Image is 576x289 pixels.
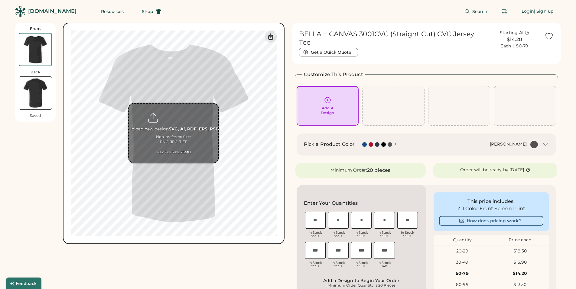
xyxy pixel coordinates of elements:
div: In Stock 999+ [328,261,349,268]
div: Minimum Order Quantity is 20 Pieces [306,283,417,288]
h2: Enter Your Quantities [304,200,358,207]
div: In Stock 999+ [305,261,326,268]
div: 80-99 [434,282,491,288]
div: [PERSON_NAME] [490,141,527,147]
img: BELLA + CANVAS 3001CVC Black Heather Front Thumbnail [19,34,51,66]
div: Starting At [500,30,524,36]
iframe: Front Chat [547,262,573,288]
div: Upload new design [128,126,219,132]
div: [DATE] [509,167,524,173]
div: Login [522,8,534,14]
button: Search [457,5,495,18]
button: Shop [135,5,168,18]
div: ✓ 1 Color Front Screen Print [439,205,543,212]
img: BELLA + CANVAS 3001CVC Black Heather Back Thumbnail [19,77,52,109]
div: Back [31,70,40,75]
div: Order will be ready by [460,167,509,173]
div: 50-79 [434,271,491,277]
div: | Sign up [534,8,554,14]
div: 30-49 [434,259,491,265]
div: Add A Design [321,106,334,115]
h1: BELLA + CANVAS 3001CVC (Straight Cut) CVC Jersey Tee [299,30,485,47]
button: Retrieve an order [499,5,511,18]
div: $18.30 [491,248,549,254]
img: Rendered Logo - Screens [15,6,26,17]
div: In Stock 999+ [351,231,372,238]
div: Price each [491,237,549,243]
div: In Stock 140 [374,261,395,268]
div: $13.30 [491,282,549,288]
button: How does pricing work? [439,216,543,226]
h2: Pick a Product Color [304,141,355,148]
div: Quantity [434,237,491,243]
div: $15.90 [491,259,549,265]
div: 20 pieces [367,167,390,174]
span: Shop [142,9,153,14]
span: Search [472,9,488,14]
div: In Stock 999+ [374,231,395,238]
div: $14.20 [491,271,549,277]
div: Each | 50-79 [500,43,528,49]
div: In Stock 999+ [397,231,418,238]
div: Minimum Order: [330,167,367,173]
div: Download Front Mockup [265,31,277,43]
div: In Stock 999+ [328,231,349,238]
div: In Stock 999+ [351,261,372,268]
div: Front [30,26,41,31]
div: [DOMAIN_NAME] [28,8,76,15]
div: In Stock 999+ [305,231,326,238]
div: + [394,141,397,148]
div: This price includes: [439,198,543,205]
div: Saved [30,113,41,118]
div: 20-29 [434,248,491,254]
strong: SVG, Ai, PDF, EPS, PSD [169,126,219,132]
button: Get a Quick Quote [299,48,358,56]
div: $14.20 [488,36,541,43]
div: Add a Design to Begin Your Order [306,278,417,283]
button: Resources [94,5,131,18]
h2: Customize This Product [304,71,363,78]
